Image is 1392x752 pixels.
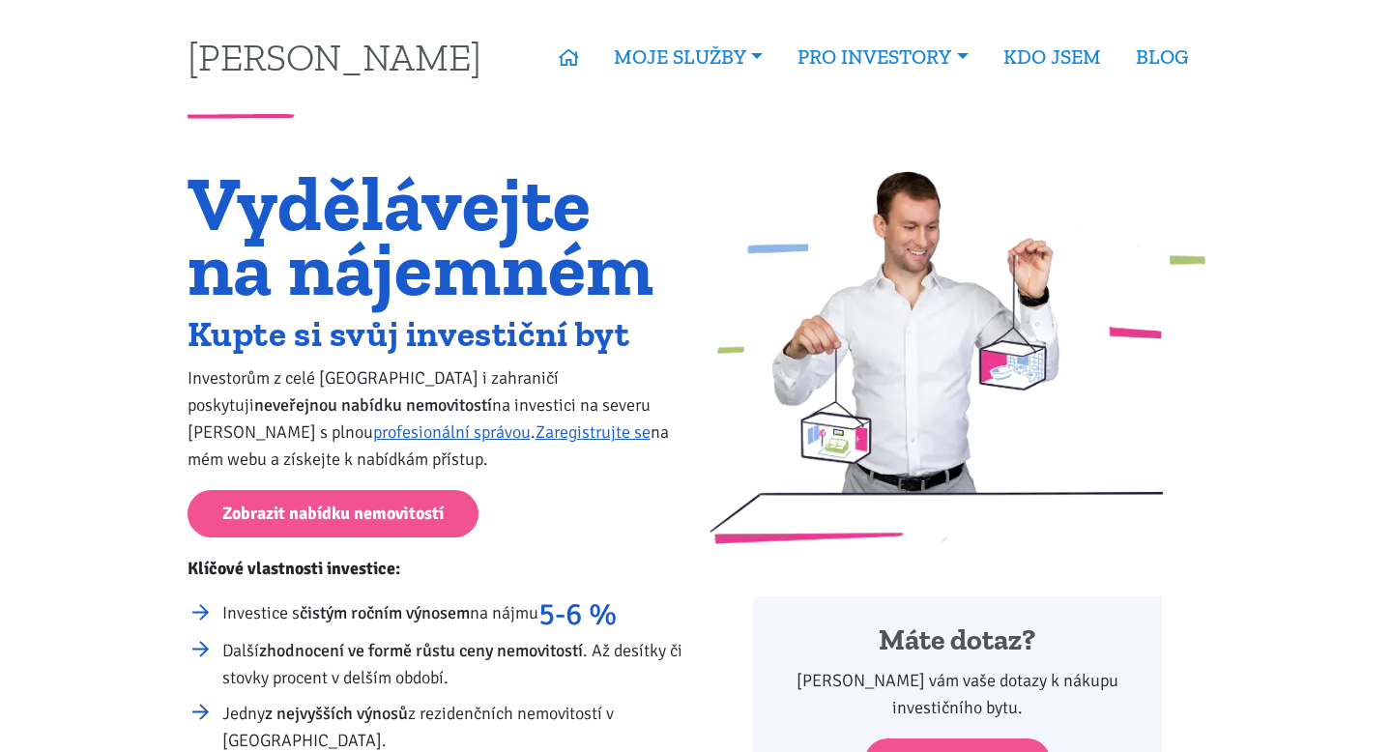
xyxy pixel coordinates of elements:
[265,703,408,724] strong: z nejvyšších výnosů
[538,595,617,633] strong: 5-6 %
[188,364,683,473] p: Investorům z celé [GEOGRAPHIC_DATA] i zahraničí poskytuji na investici na severu [PERSON_NAME] s ...
[779,667,1136,721] p: [PERSON_NAME] vám vaše dotazy k nákupu investičního bytu.
[986,35,1118,79] a: KDO JSEM
[1118,35,1205,79] a: BLOG
[536,421,651,443] a: Zaregistrujte se
[188,555,683,582] p: Klíčové vlastnosti investice:
[188,38,481,75] a: [PERSON_NAME]
[254,394,492,416] strong: neveřejnou nabídku nemovitostí
[779,622,1136,659] h4: Máte dotaz?
[596,35,780,79] a: MOJE SLUŽBY
[300,602,470,623] strong: čistým ročním výnosem
[188,171,683,301] h1: Vydělávejte na nájemném
[373,421,531,443] a: profesionální správou
[780,35,985,79] a: PRO INVESTORY
[222,637,683,691] li: Další . Až desítky či stovky procent v delším období.
[188,318,683,350] h2: Kupte si svůj investiční byt
[222,599,683,628] li: Investice s na nájmu
[188,490,478,537] a: Zobrazit nabídku nemovitostí
[259,640,583,661] strong: zhodnocení ve formě růstu ceny nemovitostí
